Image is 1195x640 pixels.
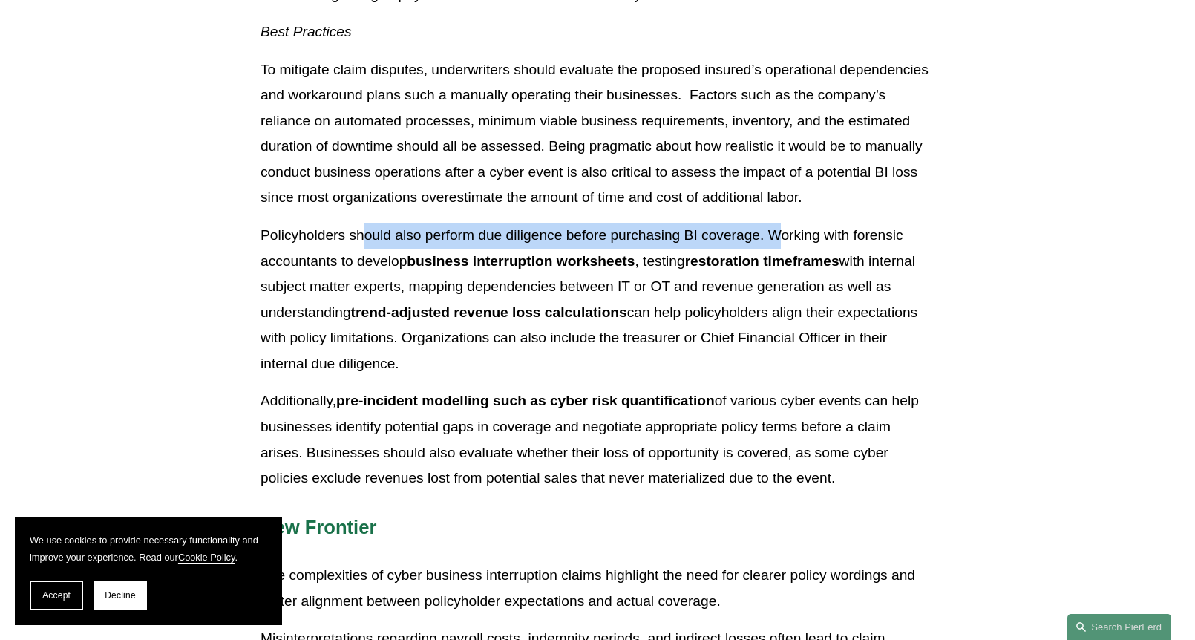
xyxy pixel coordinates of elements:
[261,388,934,491] p: Additionally, of various cyber events can help businesses identify potential gaps in coverage and...
[261,563,934,614] p: The complexities of cyber business interruption claims highlight the need for clearer policy word...
[685,253,839,269] strong: restoration timeframes
[261,57,934,211] p: To mitigate claim disputes, underwriters should evaluate the proposed insured’s operational depen...
[261,517,376,538] span: New Frontier
[94,581,147,610] button: Decline
[105,590,136,601] span: Decline
[261,24,352,39] em: Best Practices
[178,552,235,563] a: Cookie Policy
[42,590,71,601] span: Accept
[407,253,635,269] strong: business interruption worksheets
[30,532,267,566] p: We use cookies to provide necessary functionality and improve your experience. Read our .
[30,581,83,610] button: Accept
[351,304,627,320] strong: trend-adjusted revenue loss calculations
[336,393,715,408] strong: pre-incident modelling such as cyber risk quantification
[15,517,282,625] section: Cookie banner
[1067,614,1171,640] a: Search this site
[261,223,934,376] p: Policyholders should also perform due diligence before purchasing BI coverage. Working with foren...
